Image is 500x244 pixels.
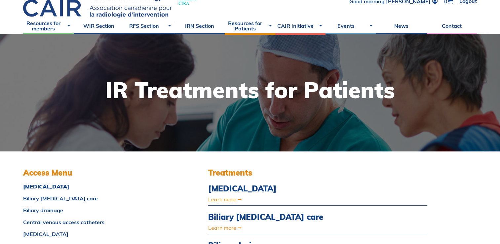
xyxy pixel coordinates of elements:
[208,225,362,230] a: Learn more
[208,168,427,178] h3: Treatments
[326,18,376,34] a: Events
[427,18,477,34] a: Contact
[225,18,275,34] a: Resources for Patients
[23,168,175,178] h3: Access Menu
[23,184,175,189] a: [MEDICAL_DATA]
[208,197,362,202] a: Learn more
[23,220,175,225] a: Central venous access catheters
[376,18,427,34] a: News
[23,231,175,237] a: [MEDICAL_DATA]
[23,196,175,201] a: Biliary [MEDICAL_DATA] care
[23,208,175,213] a: Biliary drainage
[208,212,362,222] a: Biliary [MEDICAL_DATA] care
[105,79,395,101] h1: IR Treatments for Patients
[275,18,326,34] a: CAIR Initiative
[174,18,225,34] a: IRN Section
[208,184,362,193] a: [MEDICAL_DATA]
[74,18,124,34] a: WIR Section
[124,18,174,34] a: RFS Section
[23,18,74,34] a: Resources for members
